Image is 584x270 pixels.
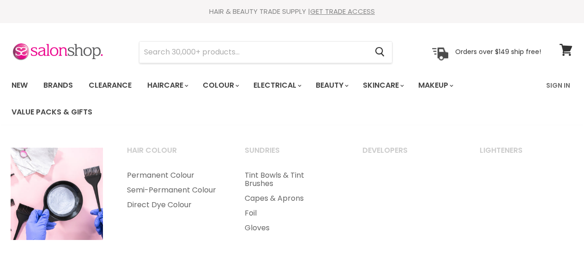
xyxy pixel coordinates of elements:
ul: Main menu [115,168,231,212]
a: New [5,76,35,95]
p: Orders over $149 ship free! [455,48,541,56]
a: Colour [196,76,245,95]
form: Product [139,41,392,63]
a: Value Packs & Gifts [5,102,99,122]
a: Semi-Permanent Colour [115,183,231,198]
a: Electrical [247,76,307,95]
ul: Main menu [5,72,541,126]
a: Sign In [541,76,576,95]
a: GET TRADE ACCESS [310,6,375,16]
a: Makeup [411,76,459,95]
a: Haircare [140,76,194,95]
a: Permanent Colour [115,168,231,183]
a: Clearance [82,76,138,95]
a: Capes & Aprons [233,191,349,206]
a: Foil [233,206,349,221]
a: Developers [351,143,467,166]
a: Gloves [233,221,349,235]
a: Hair Colour [115,143,231,166]
a: Direct Dye Colour [115,198,231,212]
a: Beauty [309,76,354,95]
ul: Main menu [233,168,349,235]
button: Search [367,42,392,63]
a: Lighteners [468,143,584,166]
a: Skincare [356,76,409,95]
a: Tint Bowls & Tint Brushes [233,168,349,191]
input: Search [139,42,367,63]
a: Sundries [233,143,349,166]
a: Brands [36,76,80,95]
